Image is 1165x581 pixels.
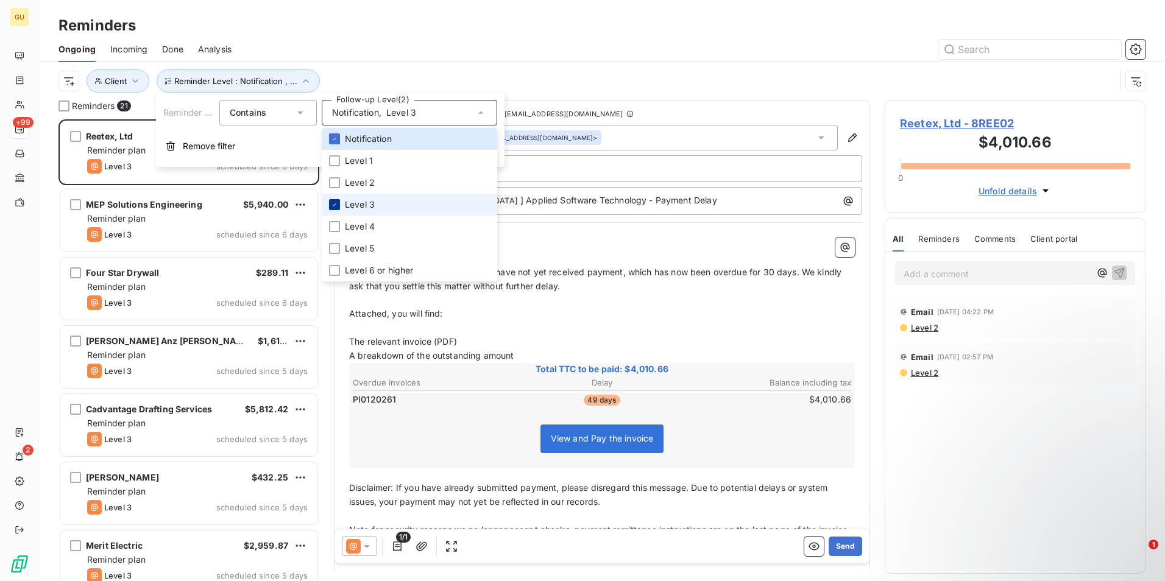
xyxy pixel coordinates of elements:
span: $5,940.00 [243,199,288,210]
span: 2 [23,445,34,456]
span: Total TTC to be paid: $4,010.66 [351,363,853,375]
span: Reminder plan [87,486,146,496]
span: Level 2 [910,323,938,333]
span: Level 3 [104,298,132,308]
span: Incoming [110,43,147,55]
span: Reminder plan [87,418,146,428]
span: Level 3 [104,230,132,239]
span: 21 [117,100,130,111]
span: 1/1 [396,532,411,543]
span: scheduled since 5 days [216,434,308,444]
span: Client portal [1030,234,1077,244]
span: Level 3 [386,107,416,119]
span: Despite our previous reminders, we have not yet received payment, which has now been overdue for ... [349,267,844,291]
span: Level 6 or higher [345,264,414,276]
span: scheduled since 6 days [216,230,308,239]
span: $2,959.87 [244,540,288,551]
span: Level 2 [910,368,938,378]
span: $1,612.93 [258,336,299,346]
span: Reminder plan [87,350,146,360]
span: Done [162,43,183,55]
span: Remove filter [183,140,235,152]
input: Search [938,40,1121,59]
span: scheduled since 5 days [216,366,308,376]
span: Reminders [918,234,959,244]
button: Unfold details [975,184,1055,198]
span: +99 [13,117,34,128]
h3: Reminders [58,15,136,37]
th: Balance including tax [686,376,852,389]
th: Overdue invoices [352,376,518,389]
span: All [893,234,904,244]
span: scheduled since 5 days [216,502,308,512]
span: Level 5 [345,242,374,255]
span: Cadvantage Drafting Services [86,404,212,414]
td: $4,010.66 [686,393,852,406]
span: Level 3 [104,161,132,171]
span: Notification [332,107,379,119]
span: Disclaimer: If you have already submitted payment, please disregard this message. Due to potentia... [349,482,830,507]
span: [DATE] 04:22 PM [937,308,994,315]
img: Logo LeanPay [10,554,29,574]
span: View and Pay the invoice [551,433,654,443]
iframe: Intercom notifications message [921,463,1165,548]
span: - [PERSON_NAME][EMAIL_ADDRESS][DOMAIN_NAME] [445,110,623,118]
span: [PERSON_NAME] Anz [PERSON_NAME] Architecture [86,336,308,346]
div: grid [58,119,319,581]
span: Ongoing [58,43,96,55]
button: Remove filter [156,133,505,160]
span: Reminder plan [87,281,146,292]
span: Level 3 [345,199,375,211]
span: Merit Electric [86,540,143,551]
span: Email [911,307,933,317]
span: Comments [974,234,1016,244]
span: $289.11 [256,267,288,278]
span: 49 days [584,395,620,406]
span: Level 3 [104,571,132,580]
span: Email [911,352,933,362]
span: $432.25 [252,472,288,482]
span: Reminder Level : Notification , ... [174,76,297,86]
button: Send [829,537,862,556]
span: Level 3 [104,502,132,512]
span: [PERSON_NAME] [86,472,159,482]
span: , [379,107,381,119]
span: scheduled since 6 days [216,298,308,308]
span: ] Applied Software Technology - Payment Delay [520,195,717,205]
span: Level 1 [345,155,373,167]
span: 0 [898,173,903,183]
span: Unfold details [979,185,1037,197]
span: PI0120261 [353,393,396,406]
div: GU [10,7,29,27]
span: Reminder Level [163,107,226,118]
span: Four Star Drywall [86,267,160,278]
span: Analysis [198,43,232,55]
span: Reminder plan [87,213,146,224]
span: Attached, you will find: [349,308,443,319]
h3: $4,010.66 [900,132,1130,156]
span: Contains [230,107,266,118]
span: MEP Solutions Engineering [86,199,202,210]
span: Reminder plan [87,145,146,155]
span: scheduled since 5 days [216,571,308,580]
span: Reminders [72,100,115,112]
span: Notification [345,133,392,145]
span: $5,812.42 [245,404,288,414]
span: [DATE] 02:57 PM [937,353,993,361]
span: Level 2 [345,177,375,189]
iframe: Intercom live chat [1124,540,1153,569]
span: The relevant invoice (PDF) [349,336,457,347]
span: Level 3 [104,366,132,376]
span: Reetex, Ltd [86,131,133,141]
span: Level 4 [345,220,375,233]
span: Note for security reasons we no longer accept checks, payment remittance instructions are on the ... [349,524,850,535]
span: Reetex, Ltd - 8REE02 [900,115,1130,132]
span: A breakdown of the outstanding amount [349,350,514,361]
span: Reminder plan [87,554,146,565]
span: Level 3 [104,434,132,444]
span: Client [105,76,127,86]
button: Client [87,69,149,93]
button: Reminder Level : Notification , ... [157,69,320,93]
th: Delay [519,376,685,389]
span: 1 [1149,540,1158,549]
